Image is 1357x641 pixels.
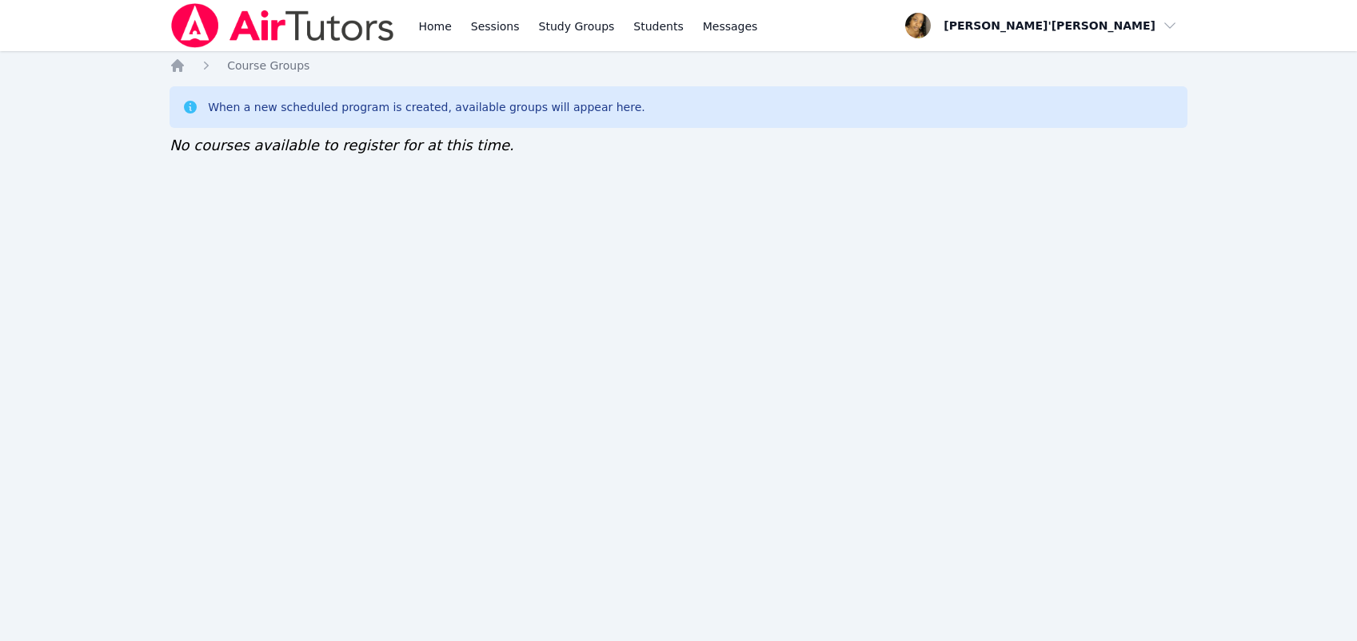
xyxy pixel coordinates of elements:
[170,58,1187,74] nav: Breadcrumb
[208,99,645,115] div: When a new scheduled program is created, available groups will appear here.
[170,137,514,153] span: No courses available to register for at this time.
[170,3,396,48] img: Air Tutors
[703,18,758,34] span: Messages
[227,59,309,72] span: Course Groups
[227,58,309,74] a: Course Groups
